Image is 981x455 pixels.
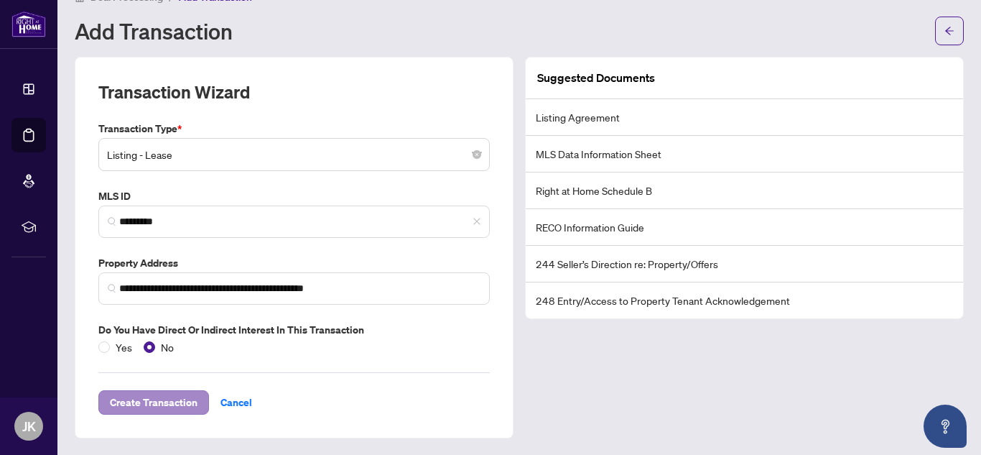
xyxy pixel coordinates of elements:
[98,390,209,415] button: Create Transaction
[98,188,490,204] label: MLS ID
[22,416,36,436] span: JK
[526,282,963,318] li: 248 Entry/Access to Property Tenant Acknowledgement
[98,322,490,338] label: Do you have direct or indirect interest in this transaction
[526,99,963,136] li: Listing Agreement
[526,246,963,282] li: 244 Seller’s Direction re: Property/Offers
[108,284,116,293] img: search_icon
[526,136,963,173] li: MLS Data Information Sheet
[526,209,963,246] li: RECO Information Guide
[98,121,490,137] label: Transaction Type
[473,150,481,159] span: close-circle
[944,26,954,36] span: arrow-left
[98,255,490,271] label: Property Address
[537,69,655,87] article: Suggested Documents
[155,339,180,355] span: No
[924,405,967,448] button: Open asap
[11,11,46,37] img: logo
[108,217,116,226] img: search_icon
[75,19,233,42] h1: Add Transaction
[107,141,481,168] span: Listing - Lease
[98,81,250,104] h2: Transaction Wizard
[209,390,264,415] button: Cancel
[110,391,197,414] span: Create Transaction
[526,173,963,209] li: Right at Home Schedule B
[110,339,138,355] span: Yes
[220,391,252,414] span: Cancel
[473,217,481,226] span: close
